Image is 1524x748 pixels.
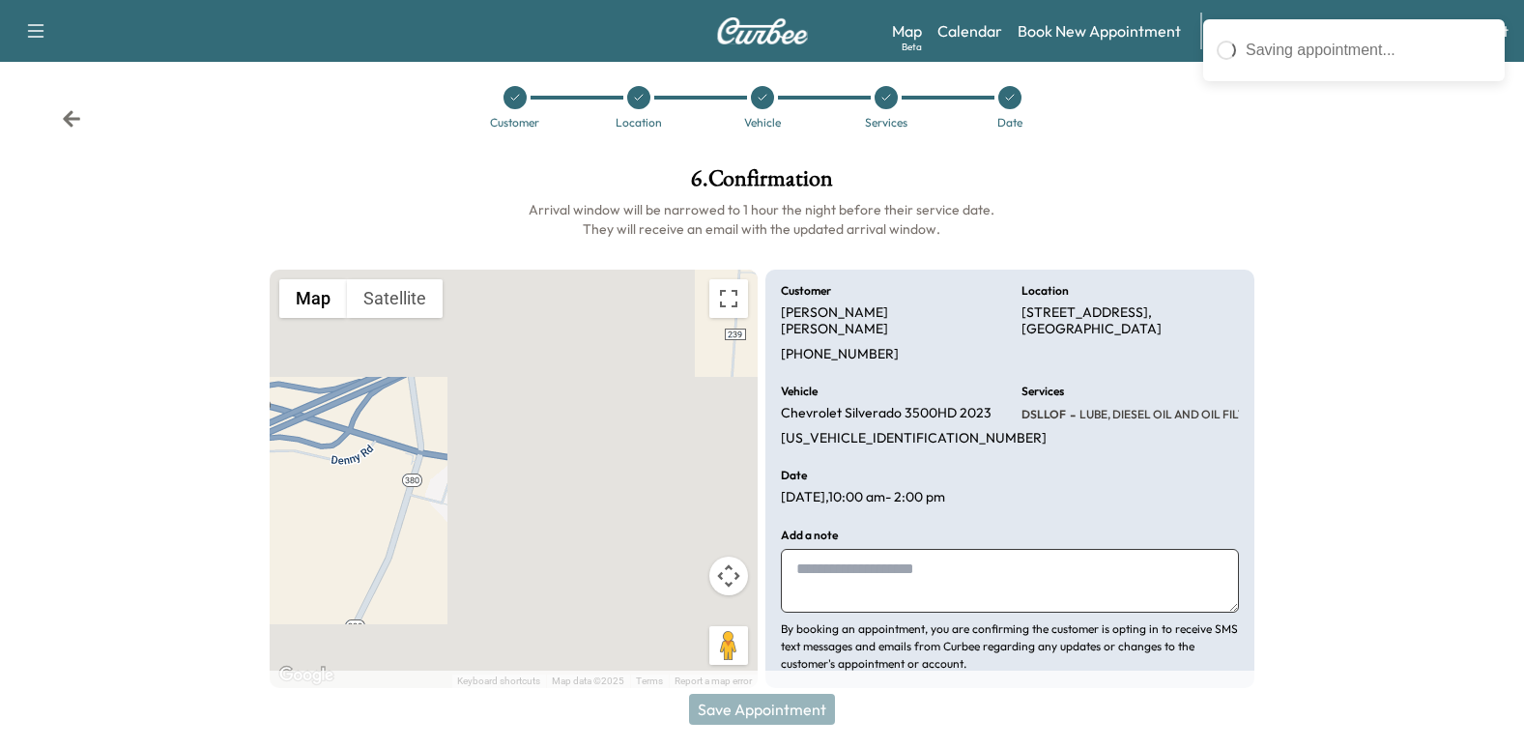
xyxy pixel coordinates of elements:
button: Map camera controls [709,557,748,595]
img: Google [274,663,338,688]
a: Calendar [937,19,1002,43]
button: Toggle fullscreen view [709,279,748,318]
a: MapBeta [892,19,922,43]
p: By booking an appointment, you are confirming the customer is opting in to receive SMS text messa... [781,620,1239,673]
h6: Date [781,470,807,481]
h6: Customer [781,285,831,297]
p: Chevrolet Silverado 3500HD 2023 [781,405,992,422]
span: DSLLOF [1021,407,1066,422]
p: [US_VEHICLE_IDENTIFICATION_NUMBER] [781,430,1047,447]
button: Show satellite imagery [347,279,443,318]
h6: Services [1021,386,1064,397]
p: [PHONE_NUMBER] [781,346,899,363]
div: Services [865,117,907,129]
p: [PERSON_NAME] [PERSON_NAME] [781,304,998,338]
div: Back [62,109,81,129]
p: [STREET_ADDRESS], [GEOGRAPHIC_DATA] [1021,304,1239,338]
a: Book New Appointment [1018,19,1181,43]
h6: Location [1021,285,1069,297]
p: [DATE] , 10:00 am - 2:00 pm [781,489,945,506]
button: Drag Pegman onto the map to open Street View [709,626,748,665]
a: Open this area in Google Maps (opens a new window) [274,663,338,688]
h1: 6 . Confirmation [270,167,1254,200]
div: Customer [490,117,539,129]
div: Saving appointment... [1246,39,1491,62]
div: Location [616,117,662,129]
div: Vehicle [744,117,781,129]
h6: Vehicle [781,386,818,397]
img: Curbee Logo [716,17,809,44]
div: Date [997,117,1022,129]
h6: Add a note [781,530,838,541]
div: Beta [902,40,922,54]
button: Show street map [279,279,347,318]
span: - [1066,405,1076,424]
h6: Arrival window will be narrowed to 1 hour the night before their service date. They will receive ... [270,200,1254,239]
